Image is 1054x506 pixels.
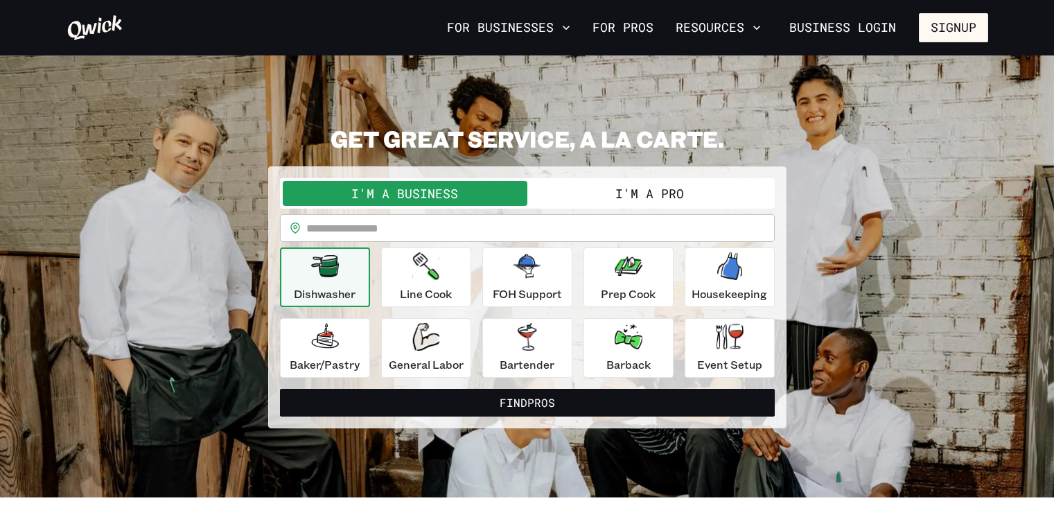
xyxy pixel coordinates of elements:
[500,356,554,373] p: Bartender
[685,247,775,307] button: Housekeeping
[697,356,762,373] p: Event Setup
[280,318,370,378] button: Baker/Pastry
[587,16,659,40] a: For Pros
[389,356,464,373] p: General Labor
[283,181,527,206] button: I'm a Business
[294,286,355,302] p: Dishwasher
[583,318,674,378] button: Barback
[381,318,471,378] button: General Labor
[441,16,576,40] button: For Businesses
[482,318,572,378] button: Bartender
[493,286,562,302] p: FOH Support
[381,247,471,307] button: Line Cook
[606,356,651,373] p: Barback
[527,181,772,206] button: I'm a Pro
[919,13,988,42] button: Signup
[601,286,656,302] p: Prep Cook
[280,247,370,307] button: Dishwasher
[778,13,908,42] a: Business Login
[685,318,775,378] button: Event Setup
[268,125,787,152] h2: GET GREAT SERVICE, A LA CARTE.
[400,286,452,302] p: Line Cook
[280,389,775,417] button: FindPros
[482,247,572,307] button: FOH Support
[583,247,674,307] button: Prep Cook
[692,286,767,302] p: Housekeeping
[670,16,766,40] button: Resources
[290,356,360,373] p: Baker/Pastry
